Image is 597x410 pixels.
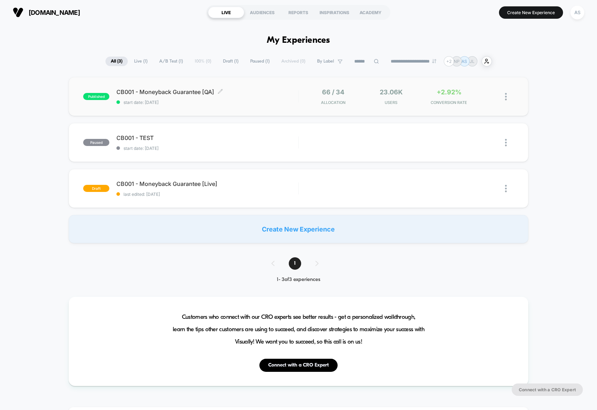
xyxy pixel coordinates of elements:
button: AS [568,5,586,20]
span: CB001 - Moneyback Guarantee [QA] [116,88,298,95]
p: JL [470,59,475,64]
div: LIVE [208,7,244,18]
span: CONVERSION RATE [422,100,476,105]
span: start date: [DATE] [116,100,298,105]
span: CB001 - TEST [116,134,298,141]
p: AS [461,59,467,64]
h1: My Experiences [267,35,330,46]
span: Paused ( 1 ) [245,57,275,66]
span: A/B Test ( 1 ) [154,57,188,66]
button: Connect with a CRO Expert [259,359,338,372]
span: paused [83,139,109,146]
span: Users [364,100,418,105]
div: AUDIENCES [244,7,280,18]
span: CB001 - Moneyback Guarantee [Live] [116,180,298,187]
img: end [432,59,436,63]
span: Draft ( 1 ) [218,57,244,66]
button: [DOMAIN_NAME] [11,7,82,18]
span: Customers who connect with our CRO experts see better results - get a personalized walkthrough, l... [173,311,424,348]
span: All ( 3 ) [105,57,128,66]
img: close [505,139,507,146]
span: 66 / 34 [322,88,344,96]
span: By Label [317,59,334,64]
span: start date: [DATE] [116,146,298,151]
div: INSPIRATIONS [316,7,352,18]
button: Connect with a CRO Expert [512,383,583,396]
div: AS [570,6,584,19]
p: NP [454,59,460,64]
img: Visually logo [13,7,23,18]
div: 1 - 3 of 3 experiences [264,277,333,283]
span: last edited: [DATE] [116,192,298,197]
span: Live ( 1 ) [129,57,153,66]
span: Allocation [321,100,345,105]
span: 1 [289,257,301,270]
div: Create New Experience [69,215,528,243]
div: ACADEMY [352,7,389,18]
img: close [505,93,507,100]
span: draft [83,185,109,192]
span: [DOMAIN_NAME] [29,9,80,16]
span: +2.92% [437,88,461,96]
span: 23.06k [380,88,403,96]
img: close [505,185,507,192]
button: Create New Experience [499,6,563,19]
div: + 2 [444,56,454,66]
div: REPORTS [280,7,316,18]
span: published [83,93,109,100]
